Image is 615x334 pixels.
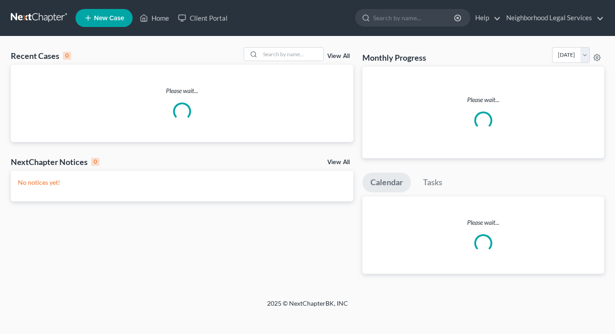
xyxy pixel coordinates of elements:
[370,95,597,104] p: Please wait...
[327,53,350,59] a: View All
[51,299,564,315] div: 2025 © NextChapterBK, INC
[18,178,346,187] p: No notices yet!
[174,10,232,26] a: Client Portal
[502,10,604,26] a: Neighborhood Legal Services
[373,9,455,26] input: Search by name...
[362,173,411,192] a: Calendar
[11,156,99,167] div: NextChapter Notices
[415,173,450,192] a: Tasks
[11,86,353,95] p: Please wait...
[471,10,501,26] a: Help
[91,158,99,166] div: 0
[327,159,350,165] a: View All
[94,15,124,22] span: New Case
[11,50,71,61] div: Recent Cases
[362,218,604,227] p: Please wait...
[260,48,323,61] input: Search by name...
[63,52,71,60] div: 0
[135,10,174,26] a: Home
[362,52,426,63] h3: Monthly Progress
